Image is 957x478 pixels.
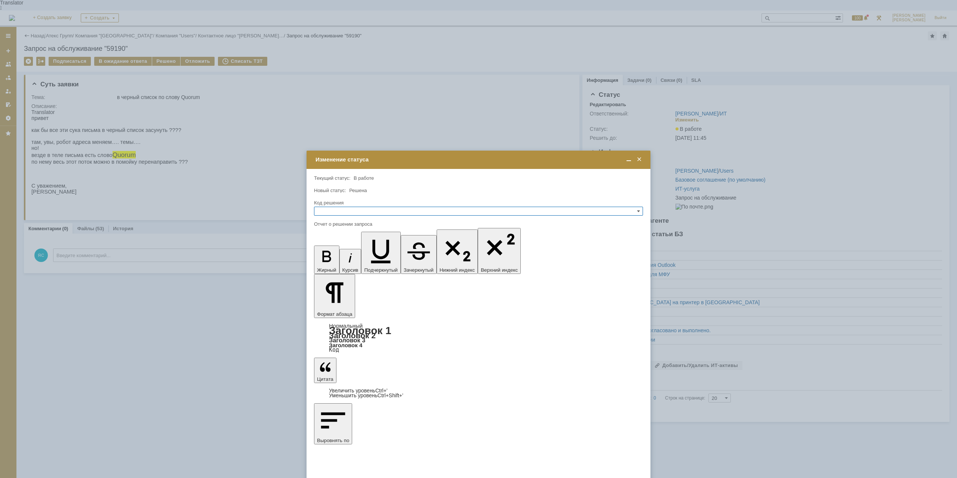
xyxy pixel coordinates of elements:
button: Верхний индекс [478,228,521,274]
span: Решена [349,188,367,193]
span: Верхний индекс [481,267,518,273]
button: Выровнять по [314,403,352,444]
label: Новый статус: [314,188,346,193]
a: Нормальный [329,323,363,329]
div: Отчет о решении запроса [314,222,641,226]
button: Формат абзаца [314,274,355,318]
span: Жирный [317,267,336,273]
button: Курсив [339,249,361,274]
div: Код решения [314,200,641,205]
button: Нижний индекс [437,229,478,274]
button: Подчеркнутый [361,232,400,274]
a: Increase [329,388,388,394]
button: Жирный [314,246,339,274]
div: Изменение статуса [316,156,643,163]
span: Подчеркнутый [364,267,397,273]
a: Заголовок 4 [329,342,362,348]
span: Ctrl+Shift+' [378,392,403,398]
span: Закрыть [636,156,643,163]
span: Свернуть (Ctrl + M) [625,156,633,163]
span: Ctrl+' [375,388,388,394]
span: Курсив [342,267,359,273]
span: Формат абзаца [317,311,352,317]
div: Цитата [314,388,643,398]
span: Quorum [81,42,105,49]
div: Translator [3,3,109,9]
label: Текущий статус: [314,175,350,181]
button: Зачеркнутый [401,235,437,274]
span: В работе [354,175,374,181]
span: Цитата [317,376,333,382]
span: Выровнять по [317,438,349,443]
span: Зачеркнутый [404,267,434,273]
button: Цитата [314,358,336,383]
a: Заголовок 3 [329,337,365,343]
a: Код [329,346,339,353]
a: Заголовок 2 [329,331,376,340]
span: Нижний индекс [440,267,475,273]
div: Формат абзаца [314,323,643,352]
a: Decrease [329,392,403,398]
a: Заголовок 1 [329,325,391,336]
